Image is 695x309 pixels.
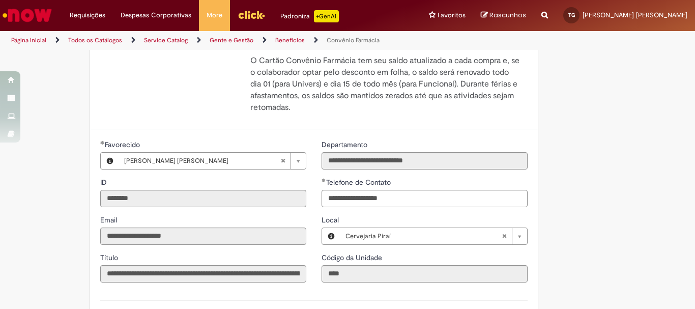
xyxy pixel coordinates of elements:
span: Requisições [70,10,105,20]
a: Rascunhos [481,11,526,20]
a: [PERSON_NAME] [PERSON_NAME]Limpar campo Favorecido [119,153,306,169]
label: Somente leitura - Departamento [322,139,369,150]
input: ID [100,190,306,207]
input: Email [100,228,306,245]
img: ServiceNow [1,5,53,25]
ul: Trilhas de página [8,31,456,50]
span: [PERSON_NAME] [PERSON_NAME] [124,153,280,169]
span: Cervejaria Piraí [345,228,502,244]
a: Service Catalog [144,36,188,44]
abbr: Limpar campo Favorecido [275,153,291,169]
span: Rascunhos [489,10,526,20]
span: Despesas Corporativas [121,10,191,20]
a: Todos os Catálogos [68,36,122,44]
span: [PERSON_NAME] [PERSON_NAME] [583,11,687,19]
p: O Cartão Convênio Farmácia tem seu saldo atualizado a cada compra e, se o colaborador optar pelo ... [250,55,520,113]
label: Somente leitura - Título [100,252,120,263]
span: Obrigatório Preenchido [100,141,105,145]
a: Gente e Gestão [210,36,253,44]
span: Somente leitura - Título [100,253,120,262]
label: Somente leitura - Código da Unidade [322,252,384,263]
span: Telefone de Contato [326,178,393,187]
span: Local [322,215,341,224]
button: Local, Visualizar este registro Cervejaria Piraí [322,228,340,244]
button: Favorecido, Visualizar este registro Thiago Da Cunha Gomes [101,153,119,169]
h4: Como funciona o saldo do cartão? [250,40,520,50]
span: More [207,10,222,20]
input: Código da Unidade [322,265,528,283]
label: Somente leitura - Email [100,215,119,225]
span: TG [568,12,575,18]
a: Convênio Farmácia [327,36,380,44]
label: Somente leitura - ID [100,177,109,187]
input: Telefone de Contato [322,190,528,207]
span: Favoritos [438,10,466,20]
span: Obrigatório Preenchido [322,178,326,182]
span: Somente leitura - Email [100,215,119,224]
p: +GenAi [314,10,339,22]
div: Padroniza [280,10,339,22]
input: Título [100,265,306,283]
a: Cervejaria PiraíLimpar campo Local [340,228,527,244]
span: Necessários - Favorecido [105,140,142,149]
img: click_logo_yellow_360x200.png [238,7,265,22]
input: Departamento [322,152,528,170]
span: Somente leitura - Departamento [322,140,369,149]
a: Página inicial [11,36,46,44]
span: Somente leitura - Código da Unidade [322,253,384,262]
a: Benefícios [275,36,305,44]
abbr: Limpar campo Local [497,228,512,244]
